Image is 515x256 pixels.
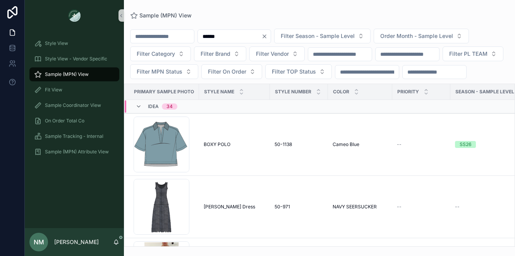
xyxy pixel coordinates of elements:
span: Filter Brand [201,50,230,58]
a: Cameo Blue [333,141,388,148]
a: [PERSON_NAME] Dress [204,204,265,210]
span: Idea [148,103,159,110]
button: Select Button [374,29,469,43]
span: Sample Tracking - Internal [45,133,103,139]
a: Sample Tracking - Internal [29,129,119,143]
span: Filter Vendor [256,50,289,58]
span: Order Month - Sample Level [380,32,453,40]
span: Filter Season - Sample Level [281,32,355,40]
span: Cameo Blue [333,141,359,148]
a: 50-971 [275,204,323,210]
p: [PERSON_NAME] [54,238,99,246]
span: PRIMARY SAMPLE PHOTO [134,89,194,95]
button: Clear [261,33,271,40]
a: Sample (MPN) Attribute View [29,145,119,159]
span: PRIORITY [397,89,419,95]
button: Select Button [274,29,371,43]
span: Filter On Order [208,68,246,76]
a: 50-1138 [275,141,323,148]
span: Sample Coordinator View [45,102,101,108]
span: Filter TOP Status [272,68,316,76]
a: BOXY POLO [204,141,265,148]
a: -- [397,141,446,148]
button: Select Button [201,64,262,79]
span: NAVY SEERSUCKER [333,204,377,210]
button: Select Button [130,64,198,79]
span: Style View [45,40,68,46]
button: Select Button [249,46,305,61]
span: On Order Total Co [45,118,84,124]
span: Filter Category [137,50,175,58]
span: [PERSON_NAME] Dress [204,204,255,210]
span: -- [397,204,402,210]
span: Sample (MPN) Attribute View [45,149,109,155]
span: Color [333,89,349,95]
span: Fit View [45,87,62,93]
a: Sample (MPN) View [29,67,119,81]
span: NM [34,237,44,247]
span: -- [397,141,402,148]
a: On Order Total Co [29,114,119,128]
span: -- [455,204,460,210]
button: Select Button [130,46,191,61]
button: Select Button [194,46,246,61]
img: App logo [68,9,81,22]
button: Select Button [443,46,503,61]
div: 34 [167,103,173,110]
a: NAVY SEERSUCKER [333,204,388,210]
a: -- [397,204,446,210]
span: Style View - Vendor Specific [45,56,107,62]
span: Style Number [275,89,311,95]
span: BOXY POLO [204,141,230,148]
span: Sample (MPN) View [45,71,89,77]
button: Select Button [265,64,332,79]
span: Filter MPN Status [137,68,182,76]
span: 50-971 [275,204,290,210]
a: Sample Coordinator View [29,98,119,112]
span: 50-1138 [275,141,292,148]
span: Filter PL TEAM [449,50,488,58]
a: Fit View [29,83,119,97]
div: SS26 [460,141,471,148]
a: Style View [29,36,119,50]
div: scrollable content [25,31,124,169]
span: Style Name [204,89,234,95]
span: Season - Sample Level [455,89,514,95]
a: Sample (MPN) View [130,12,192,19]
span: Sample (MPN) View [139,12,192,19]
a: Style View - Vendor Specific [29,52,119,66]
